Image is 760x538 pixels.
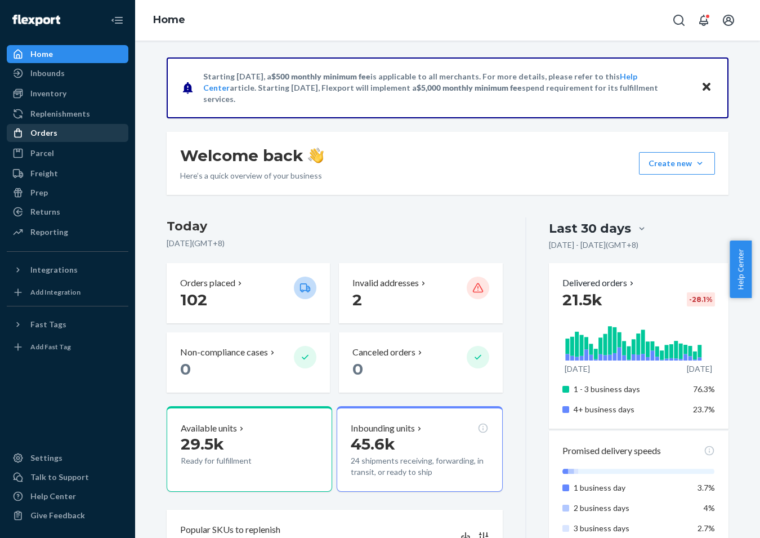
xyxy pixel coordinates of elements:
[574,482,685,493] p: 1 business day
[7,124,128,142] a: Orders
[30,127,57,139] div: Orders
[30,472,89,483] div: Talk to Support
[7,45,128,63] a: Home
[30,510,85,521] div: Give Feedback
[687,292,715,306] div: -28.1 %
[30,206,60,217] div: Returns
[30,148,54,159] div: Parcel
[7,105,128,123] a: Replenishments
[730,241,752,298] button: Help Center
[698,523,715,533] span: 2.7%
[704,503,715,513] span: 4%
[693,404,715,414] span: 23.7%
[180,523,280,536] p: Popular SKUs to replenish
[180,277,235,290] p: Orders placed
[180,359,191,379] span: 0
[30,452,62,464] div: Settings
[7,144,128,162] a: Parcel
[181,422,237,435] p: Available units
[30,287,81,297] div: Add Integration
[167,217,503,235] h3: Today
[7,184,128,202] a: Prep
[565,363,590,375] p: [DATE]
[30,491,76,502] div: Help Center
[687,363,712,375] p: [DATE]
[698,483,715,492] span: 3.7%
[668,9,690,32] button: Open Search Box
[167,332,330,393] button: Non-compliance cases 0
[7,449,128,467] a: Settings
[717,9,740,32] button: Open account menu
[574,503,685,514] p: 2 business days
[30,48,53,60] div: Home
[7,203,128,221] a: Returns
[7,64,128,82] a: Inbounds
[339,332,502,393] button: Canceled orders 0
[7,487,128,505] a: Help Center
[699,79,714,96] button: Close
[167,238,503,249] p: [DATE] ( GMT+8 )
[549,220,631,237] div: Last 30 days
[351,422,415,435] p: Inbounding units
[562,444,661,457] p: Promised delivery speeds
[352,277,419,290] p: Invalid addresses
[562,290,602,309] span: 21.5k
[7,164,128,183] a: Freight
[7,468,128,486] a: Talk to Support
[639,152,715,175] button: Create new
[7,506,128,524] button: Give Feedback
[352,346,415,359] p: Canceled orders
[30,68,65,79] div: Inbounds
[180,346,268,359] p: Non-compliance cases
[144,4,194,37] ol: breadcrumbs
[30,108,90,119] div: Replenishments
[271,72,370,81] span: $500 monthly minimum fee
[352,290,362,309] span: 2
[30,264,78,275] div: Integrations
[30,226,68,238] div: Reporting
[574,404,685,415] p: 4+ business days
[562,277,636,290] button: Delivered orders
[167,263,330,323] button: Orders placed 102
[7,85,128,103] a: Inventory
[7,283,128,301] a: Add Integration
[574,523,685,534] p: 3 business days
[351,455,488,478] p: 24 shipments receiving, forwarding, in transit, or ready to ship
[153,14,185,26] a: Home
[167,406,332,492] button: Available units29.5kReady for fulfillment
[30,187,48,198] div: Prep
[7,338,128,356] a: Add Fast Tag
[308,148,324,163] img: hand-wave emoji
[7,223,128,241] a: Reporting
[339,263,502,323] button: Invalid addresses 2
[30,88,66,99] div: Inventory
[692,9,715,32] button: Open notifications
[181,455,285,466] p: Ready for fulfillment
[352,359,363,379] span: 0
[30,342,71,352] div: Add Fast Tag
[30,319,66,330] div: Fast Tags
[180,170,324,181] p: Here’s a quick overview of your business
[203,71,690,105] p: Starting [DATE], a is applicable to all merchants. For more details, please refer to this article...
[7,315,128,334] button: Fast Tags
[106,9,128,32] button: Close Navigation
[417,83,522,92] span: $5,000 monthly minimum fee
[351,434,395,453] span: 45.6k
[180,145,324,166] h1: Welcome back
[549,239,638,251] p: [DATE] - [DATE] ( GMT+8 )
[574,384,685,395] p: 1 - 3 business days
[30,168,58,179] div: Freight
[693,384,715,394] span: 76.3%
[181,434,224,453] span: 29.5k
[180,290,207,309] span: 102
[337,406,502,492] button: Inbounding units45.6k24 shipments receiving, forwarding, in transit, or ready to ship
[12,15,60,26] img: Flexport logo
[7,261,128,279] button: Integrations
